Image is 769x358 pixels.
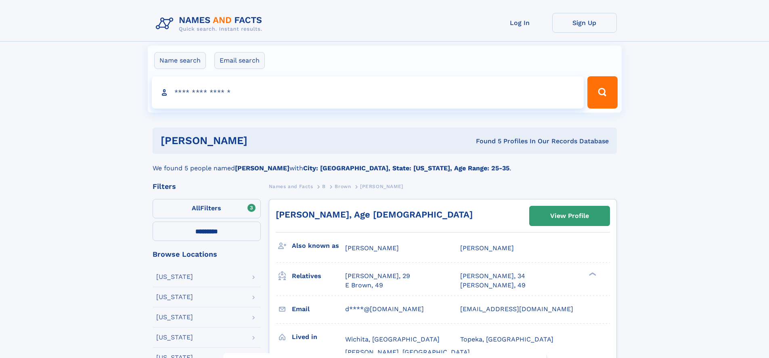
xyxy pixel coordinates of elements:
[587,76,617,109] button: Search Button
[156,294,193,300] div: [US_STATE]
[530,206,610,226] a: View Profile
[161,136,362,146] h1: [PERSON_NAME]
[292,269,345,283] h3: Relatives
[303,164,509,172] b: City: [GEOGRAPHIC_DATA], State: [US_STATE], Age Range: 25-35
[345,348,470,356] span: [PERSON_NAME], [GEOGRAPHIC_DATA]
[292,330,345,344] h3: Lived in
[153,183,261,190] div: Filters
[345,272,410,281] a: [PERSON_NAME], 29
[235,164,289,172] b: [PERSON_NAME]
[156,314,193,320] div: [US_STATE]
[153,13,269,35] img: Logo Names and Facts
[153,251,261,258] div: Browse Locations
[156,334,193,341] div: [US_STATE]
[192,204,200,212] span: All
[153,199,261,218] label: Filters
[360,184,403,189] span: [PERSON_NAME]
[292,302,345,316] h3: Email
[460,272,525,281] a: [PERSON_NAME], 34
[214,52,265,69] label: Email search
[322,184,326,189] span: B
[587,272,597,277] div: ❯
[488,13,552,33] a: Log In
[345,281,383,290] a: E Brown, 49
[345,244,399,252] span: [PERSON_NAME]
[460,244,514,252] span: [PERSON_NAME]
[362,137,609,146] div: Found 5 Profiles In Our Records Database
[460,305,573,313] span: [EMAIL_ADDRESS][DOMAIN_NAME]
[345,335,440,343] span: Wichita, [GEOGRAPHIC_DATA]
[153,154,617,173] div: We found 5 people named with .
[550,207,589,225] div: View Profile
[460,335,553,343] span: Topeka, [GEOGRAPHIC_DATA]
[322,181,326,191] a: B
[335,181,351,191] a: Brown
[460,281,526,290] a: [PERSON_NAME], 49
[154,52,206,69] label: Name search
[269,181,313,191] a: Names and Facts
[156,274,193,280] div: [US_STATE]
[292,239,345,253] h3: Also known as
[276,209,473,220] a: [PERSON_NAME], Age [DEMOGRAPHIC_DATA]
[552,13,617,33] a: Sign Up
[152,76,584,109] input: search input
[335,184,351,189] span: Brown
